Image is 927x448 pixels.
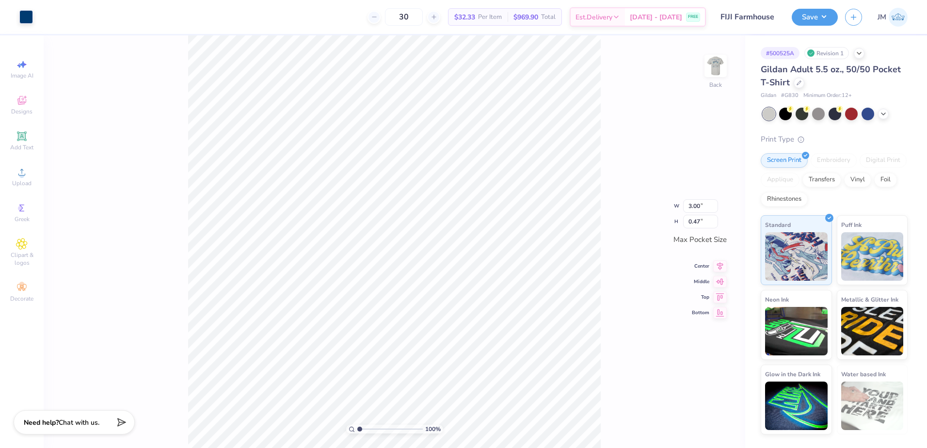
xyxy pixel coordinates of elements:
[630,12,682,22] span: [DATE] - [DATE]
[841,382,904,430] img: Water based Ink
[765,307,828,355] img: Neon Ink
[425,425,441,433] span: 100 %
[781,92,799,100] span: # G830
[860,153,907,168] div: Digital Print
[765,294,789,304] span: Neon Ink
[761,192,808,207] div: Rhinestones
[706,56,725,76] img: Back
[761,134,908,145] div: Print Type
[765,232,828,281] img: Standard
[761,153,808,168] div: Screen Print
[575,12,612,22] span: Est. Delivery
[15,215,30,223] span: Greek
[792,9,838,26] button: Save
[59,418,99,427] span: Chat with us.
[811,153,857,168] div: Embroidery
[541,12,556,22] span: Total
[11,108,32,115] span: Designs
[878,8,908,27] a: JM
[513,12,538,22] span: $969.90
[24,418,59,427] strong: Need help?
[5,251,39,267] span: Clipart & logos
[692,309,709,316] span: Bottom
[889,8,908,27] img: Joshua Malaki
[10,144,33,151] span: Add Text
[841,294,898,304] span: Metallic & Glitter Ink
[478,12,502,22] span: Per Item
[10,295,33,303] span: Decorate
[841,369,886,379] span: Water based Ink
[878,12,886,23] span: JM
[841,232,904,281] img: Puff Ink
[709,80,722,89] div: Back
[761,47,799,59] div: # 500525A
[761,173,799,187] div: Applique
[874,173,897,187] div: Foil
[841,220,862,230] span: Puff Ink
[12,179,32,187] span: Upload
[454,12,475,22] span: $32.33
[802,173,841,187] div: Transfers
[11,72,33,80] span: Image AI
[385,8,423,26] input: – –
[765,369,820,379] span: Glow in the Dark Ink
[761,64,901,88] span: Gildan Adult 5.5 oz., 50/50 Pocket T-Shirt
[688,14,698,20] span: FREE
[692,263,709,270] span: Center
[761,92,776,100] span: Gildan
[765,382,828,430] img: Glow in the Dark Ink
[841,307,904,355] img: Metallic & Glitter Ink
[713,7,784,27] input: Untitled Design
[803,92,852,100] span: Minimum Order: 12 +
[692,294,709,301] span: Top
[692,278,709,285] span: Middle
[765,220,791,230] span: Standard
[804,47,849,59] div: Revision 1
[844,173,871,187] div: Vinyl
